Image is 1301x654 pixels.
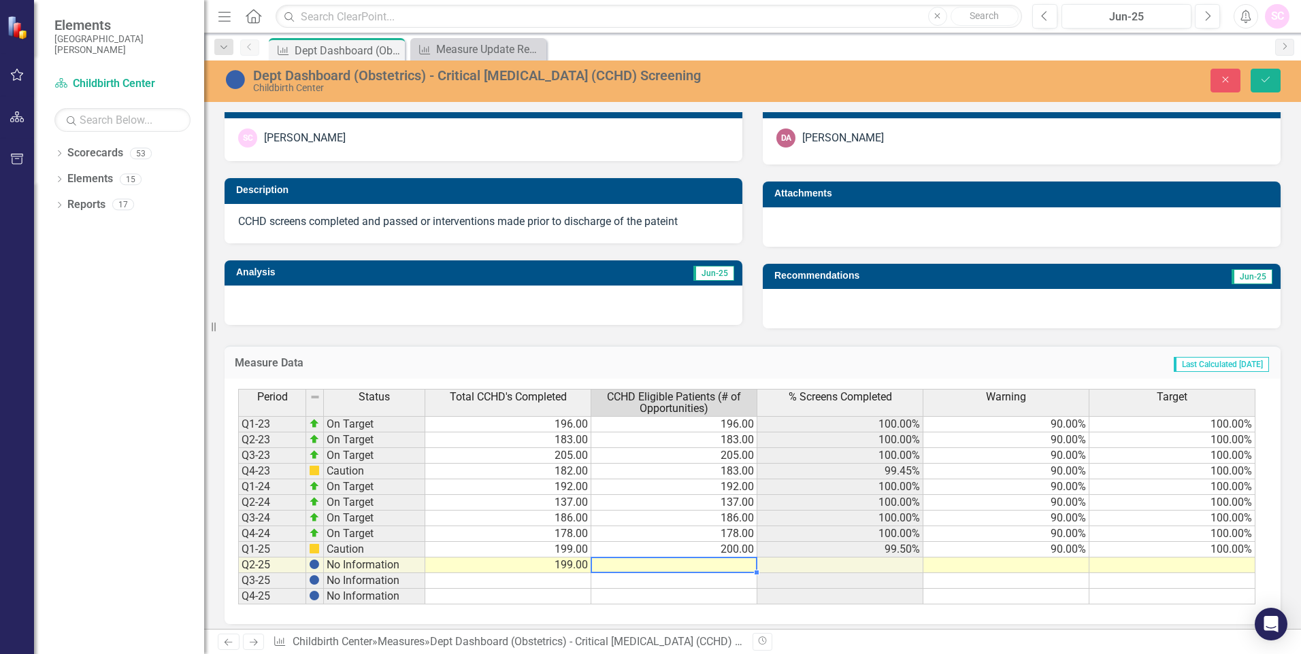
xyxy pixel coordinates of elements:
[591,542,757,557] td: 200.00
[1089,416,1255,432] td: 100.00%
[1089,526,1255,542] td: 100.00%
[776,128,795,148] div: DA
[425,448,591,464] td: 205.00
[112,199,134,211] div: 17
[591,479,757,495] td: 192.00
[67,197,105,213] a: Reports
[757,526,923,542] td: 100.00%
[309,496,320,507] img: zOikAAAAAElFTkSuQmCC
[54,108,191,132] input: Search Below...
[591,432,757,448] td: 183.00
[238,589,306,604] td: Q4-25
[238,573,306,589] td: Q3-25
[951,7,1019,26] button: Search
[591,448,757,464] td: 205.00
[923,416,1089,432] td: 90.00%
[253,83,817,93] div: Childbirth Center
[324,526,425,542] td: On Target
[774,188,1274,199] h3: Attachments
[378,635,425,648] a: Measures
[1089,495,1255,511] td: 100.00%
[425,432,591,448] td: 183.00
[324,542,425,557] td: Caution
[309,449,320,460] img: zOikAAAAAElFTkSuQmCC
[1174,357,1269,372] span: Last Calculated [DATE]
[225,69,246,90] img: No Information
[425,416,591,432] td: 196.00
[67,145,123,161] a: Scorecards
[789,391,892,403] span: % Screens Completed
[310,392,320,402] img: 8DAGhfEEPCf229AAAAAElFTkSuQmCC
[54,17,191,33] span: Elements
[257,391,288,403] span: Period
[1089,511,1255,526] td: 100.00%
[1255,608,1287,640] div: Open Intercom Messenger
[425,526,591,542] td: 178.00
[757,495,923,511] td: 100.00%
[309,481,320,492] img: zOikAAAAAElFTkSuQmCC
[425,464,591,479] td: 182.00
[923,526,1089,542] td: 90.00%
[1089,464,1255,479] td: 100.00%
[591,464,757,479] td: 183.00
[1157,391,1187,403] span: Target
[293,635,372,648] a: Childbirth Center
[309,465,320,476] img: cBAA0RP0Y6D5n+AAAAAElFTkSuQmCC
[54,33,191,56] small: [GEOGRAPHIC_DATA][PERSON_NAME]
[264,131,346,146] div: [PERSON_NAME]
[67,171,113,187] a: Elements
[309,590,320,601] img: BgCOk07PiH71IgAAAABJRU5ErkJggg==
[923,432,1089,448] td: 90.00%
[757,432,923,448] td: 100.00%
[757,416,923,432] td: 100.00%
[594,391,754,415] span: CCHD Eligible Patients (# of Opportunities)
[324,557,425,573] td: No Information
[774,271,1108,281] h3: Recommendations
[324,511,425,526] td: On Target
[54,76,191,92] a: Childbirth Center
[923,479,1089,495] td: 90.00%
[425,511,591,526] td: 186.00
[238,495,306,511] td: Q2-24
[238,511,306,526] td: Q3-24
[238,557,306,573] td: Q2-25
[414,41,543,58] a: Measure Update Report
[1089,479,1255,495] td: 100.00%
[450,391,567,403] span: Total CCHD's Completed
[324,589,425,604] td: No Information
[238,214,729,230] p: CCHD screens completed and passed or interventions made prior to discharge of the pateint
[309,434,320,445] img: zOikAAAAAElFTkSuQmCC
[1089,432,1255,448] td: 100.00%
[923,542,1089,557] td: 90.00%
[324,479,425,495] td: On Target
[591,526,757,542] td: 178.00
[324,573,425,589] td: No Information
[7,15,31,39] img: ClearPoint Strategy
[238,542,306,557] td: Q1-25
[238,448,306,464] td: Q3-23
[425,495,591,511] td: 137.00
[309,512,320,523] img: zOikAAAAAElFTkSuQmCC
[324,464,425,479] td: Caution
[238,464,306,479] td: Q4-23
[757,479,923,495] td: 100.00%
[1061,4,1191,29] button: Jun-25
[1265,4,1289,29] button: SC
[802,131,884,146] div: [PERSON_NAME]
[425,557,591,573] td: 199.00
[236,185,736,195] h3: Description
[757,464,923,479] td: 99.45%
[235,357,665,369] h3: Measure Data
[970,10,999,21] span: Search
[986,391,1026,403] span: Warning
[425,542,591,557] td: 199.00
[693,266,734,281] span: Jun-25
[591,495,757,511] td: 137.00
[436,41,543,58] div: Measure Update Report
[757,511,923,526] td: 100.00%
[324,495,425,511] td: On Target
[324,432,425,448] td: On Target
[253,68,817,83] div: Dept Dashboard (Obstetrics) - Critical [MEDICAL_DATA] (CCHD) Screening
[1089,448,1255,464] td: 100.00%
[923,495,1089,511] td: 90.00%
